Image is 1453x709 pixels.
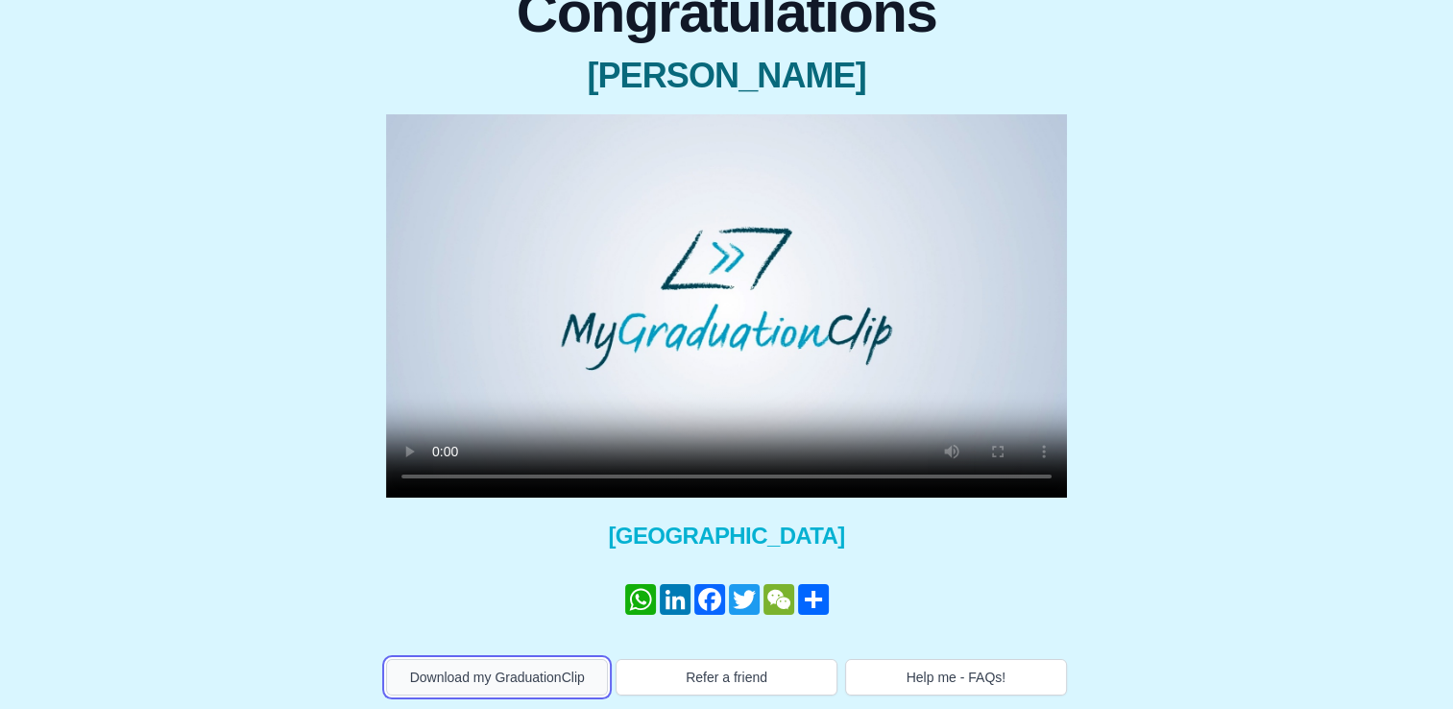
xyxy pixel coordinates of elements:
[623,584,658,615] a: WhatsApp
[845,659,1067,696] button: Help me - FAQs!
[386,57,1067,95] span: [PERSON_NAME]
[616,659,837,696] button: Refer a friend
[762,584,796,615] a: WeChat
[386,659,608,696] button: Download my GraduationClip
[658,584,692,615] a: LinkedIn
[796,584,831,615] a: Share
[386,521,1067,551] span: [GEOGRAPHIC_DATA]
[692,584,727,615] a: Facebook
[727,584,762,615] a: Twitter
